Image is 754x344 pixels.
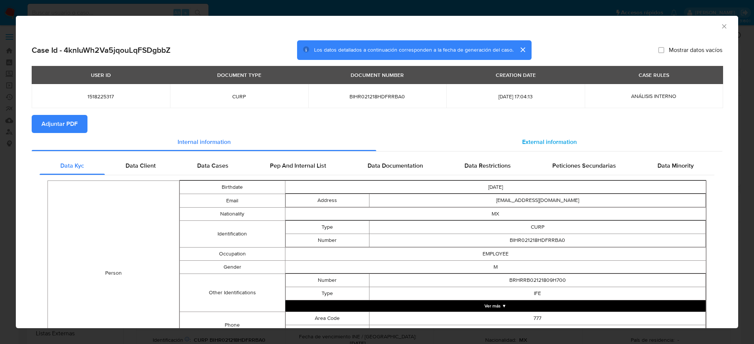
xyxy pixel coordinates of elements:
[631,92,676,100] span: ANÁLISIS INTERNO
[197,161,228,170] span: Data Cases
[669,46,722,54] span: Mostrar datos vacíos
[40,157,714,175] div: Detailed internal info
[522,138,577,146] span: External information
[285,325,369,338] td: Number
[285,312,369,325] td: Area Code
[369,325,706,338] td: 1574468
[180,208,285,221] td: Nationality
[369,234,706,247] td: BIHR021218HDFRRBA0
[180,181,285,194] td: Birthdate
[126,161,156,170] span: Data Client
[369,274,706,287] td: BRHRRB02121809H700
[86,69,115,81] div: USER ID
[634,69,674,81] div: CASE RULES
[180,274,285,312] td: Other Identifications
[285,234,369,247] td: Number
[180,248,285,261] td: Occupation
[32,133,722,151] div: Detailed info
[213,69,266,81] div: DOCUMENT TYPE
[285,208,706,221] td: MX
[658,47,664,53] input: Mostrar datos vacíos
[369,287,706,300] td: IFE
[317,93,438,100] span: BIHR021218HDFRRBA0
[180,194,285,208] td: Email
[178,138,231,146] span: Internal information
[491,69,540,81] div: CREATION DATE
[455,93,576,100] span: [DATE] 17:04:13
[285,287,369,300] td: Type
[180,312,285,339] td: Phone
[720,23,727,29] button: Cerrar ventana
[285,300,706,312] button: Expand array
[180,221,285,248] td: Identification
[314,46,513,54] span: Los datos detallados a continuación corresponden a la fecha de generación del caso.
[32,115,87,133] button: Adjuntar PDF
[513,41,532,59] button: cerrar
[369,221,706,234] td: CURP
[60,161,84,170] span: Data Kyc
[285,274,369,287] td: Number
[41,116,78,132] span: Adjuntar PDF
[657,161,694,170] span: Data Minority
[552,161,616,170] span: Peticiones Secundarias
[285,248,706,261] td: EMPLOYEE
[346,69,408,81] div: DOCUMENT NUMBER
[369,194,706,207] td: [EMAIL_ADDRESS][DOMAIN_NAME]
[285,181,706,194] td: [DATE]
[270,161,326,170] span: Pep And Internal List
[368,161,423,170] span: Data Documentation
[179,93,299,100] span: CURP
[285,261,706,274] td: M
[16,16,738,328] div: closure-recommendation-modal
[32,45,170,55] h2: Case Id - 4knIuWh2Va5jqouLqFSDgbbZ
[41,93,161,100] span: 1518225317
[369,312,706,325] td: 777
[180,261,285,274] td: Gender
[464,161,511,170] span: Data Restrictions
[285,221,369,234] td: Type
[285,194,369,207] td: Address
